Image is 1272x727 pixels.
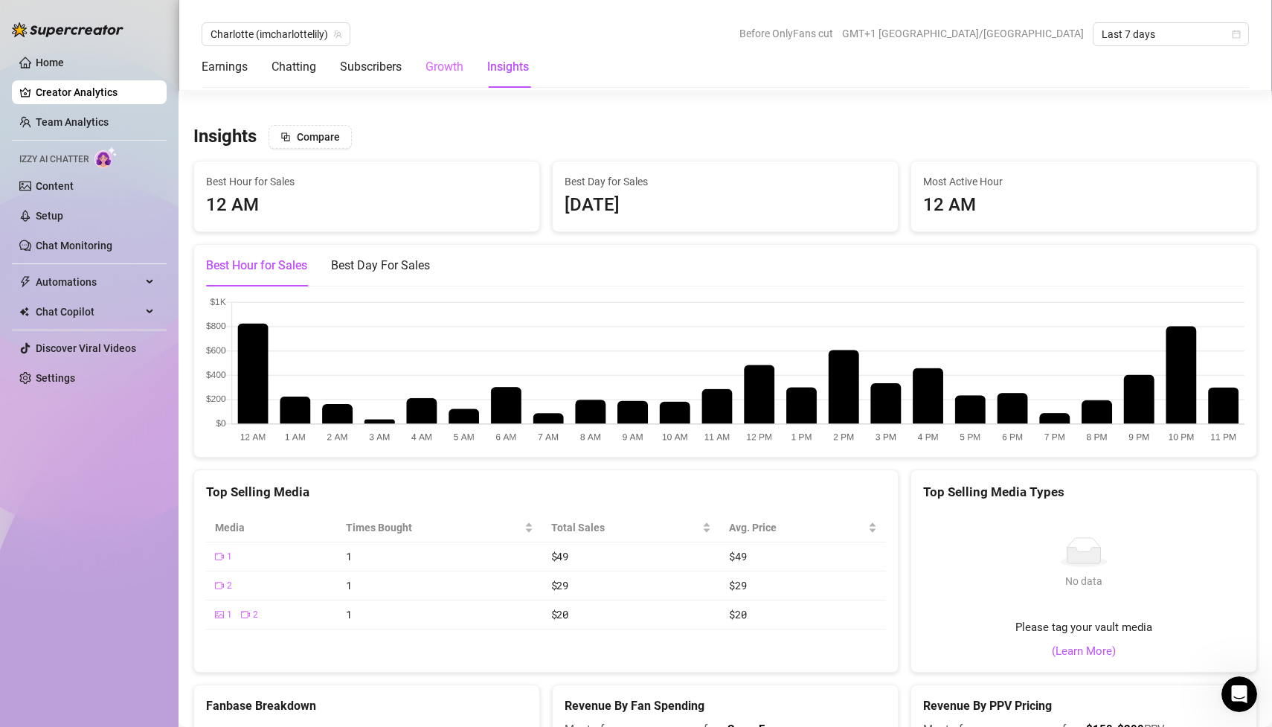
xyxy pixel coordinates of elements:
h5: Revenue By PPV Pricing [923,697,1244,715]
span: video-camera [241,610,250,619]
span: Chat Copilot [36,300,141,324]
h3: Insights [193,125,257,149]
span: Messages [86,502,138,512]
button: Messages [74,464,149,524]
img: Super Mass, Dark Mode, Message Library & Bump Improvements [16,348,282,452]
span: 1 [346,607,352,621]
span: 2 [227,579,232,593]
span: thunderbolt [19,276,31,288]
button: Help [149,464,223,524]
div: Growth [425,58,463,76]
span: 1 [227,608,232,622]
iframe: Intercom live chat [1221,676,1257,712]
a: Creator Analytics [36,80,155,104]
div: [DATE] [565,191,886,220]
span: $20 [551,607,568,621]
span: video-camera [215,552,224,561]
div: Top Selling Media Types [923,482,1244,502]
a: Chat Monitoring [36,240,112,252]
span: Charlotte (imcharlottelily) [211,23,341,45]
div: Best Hour for Sales [206,257,307,275]
span: News [246,502,274,512]
span: GMT+1 [GEOGRAPHIC_DATA]/[GEOGRAPHIC_DATA] [842,22,1084,45]
div: Subscribers [340,58,402,76]
span: Please tag your vault media [1015,619,1152,637]
span: team [333,30,342,39]
div: We typically reply in a few hours [30,228,248,244]
div: Top Selling Media [206,482,886,502]
h5: Revenue By Fan Spending [565,697,886,715]
div: Insights [487,58,529,76]
th: Total Sales [542,513,721,542]
div: 12 AM [923,191,1244,220]
div: Send us a messageWe typically reply in a few hours [15,200,283,257]
span: 1 [346,578,352,592]
span: Before OnlyFans cut [739,22,833,45]
div: Send us a message [30,213,248,228]
img: Chat Copilot [19,307,29,317]
span: 2 [253,608,258,622]
span: $29 [551,578,568,592]
div: Schedule a FREE consulting call: [30,277,267,292]
p: How can we help? [30,156,268,182]
a: Settings [36,372,75,384]
span: 1 [346,549,352,563]
a: (Learn More) [1052,643,1116,661]
span: 1 [227,550,232,564]
th: Media [206,513,337,542]
span: Compare [297,131,340,143]
img: Profile image for Ella [177,24,207,54]
div: Profile image for Nir [234,24,263,54]
span: Best Day for Sales [565,173,886,190]
span: Avg. Price [729,519,865,536]
span: $49 [729,549,746,563]
a: Home [36,57,64,68]
a: Team Analytics [36,116,109,128]
div: Earnings [202,58,248,76]
img: logo [30,28,146,52]
div: 12 AM [206,191,527,220]
button: News [223,464,298,524]
button: Find a time [30,298,267,328]
div: Chatting [272,58,316,76]
a: Discover Viral Videos [36,342,136,354]
th: Times Bought [337,513,542,542]
span: $29 [729,578,746,592]
div: Super Mass, Dark Mode, Message Library & Bump ImprovementsFeature update [15,347,283,551]
a: Content [36,180,74,192]
span: block [280,132,291,142]
span: Izzy AI Chatter [19,153,89,167]
div: Best Day For Sales [331,257,430,275]
span: Automations [36,270,141,294]
h5: Fanbase Breakdown [206,697,527,715]
span: Last 7 days [1102,23,1240,45]
span: Home [20,502,54,512]
img: logo-BBDzfeDw.svg [12,22,123,37]
a: Setup [36,210,63,222]
span: Times Bought [346,519,521,536]
span: Total Sales [551,519,700,536]
th: Avg. Price [720,513,886,542]
span: Most Active Hour [923,173,1244,190]
span: Best Hour for Sales [206,173,527,190]
span: video-camera [215,581,224,590]
span: picture [215,610,224,619]
span: calendar [1232,30,1241,39]
span: $49 [551,549,568,563]
span: $20 [729,607,746,621]
p: Hi [PERSON_NAME] 👋 [30,106,268,156]
img: AI Chatter [94,147,118,168]
span: Help [174,502,198,512]
div: No data [1060,573,1108,589]
img: Profile image for Giselle [205,24,235,54]
button: Compare [269,125,352,149]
